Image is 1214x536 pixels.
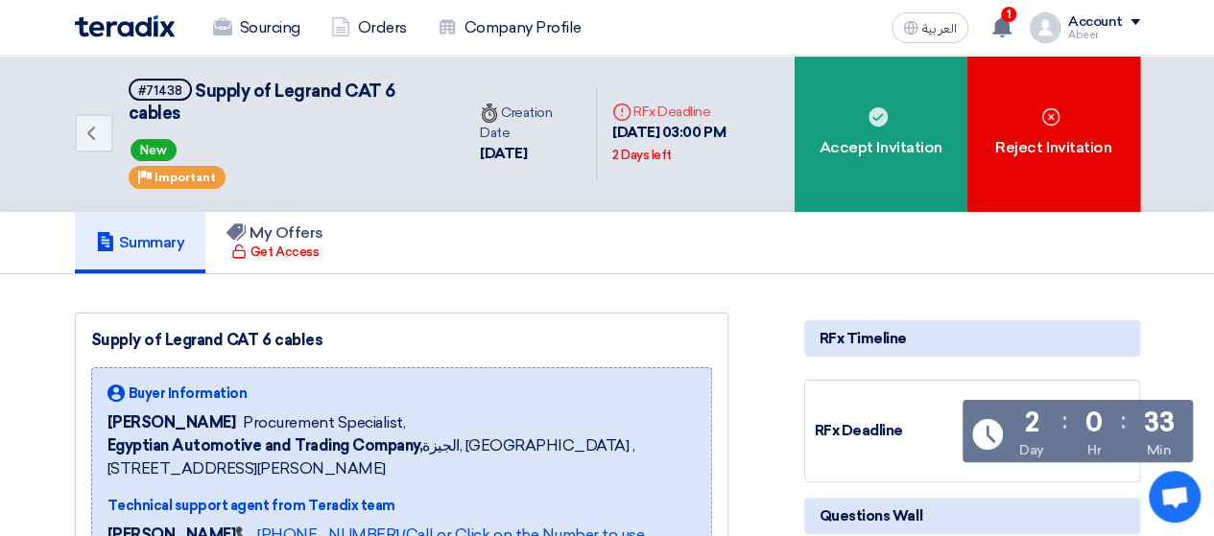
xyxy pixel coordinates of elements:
[138,84,182,97] div: #71438
[316,7,422,49] a: Orders
[480,143,581,165] div: [DATE]
[1019,440,1044,460] div: Day
[1121,404,1126,438] div: :
[1068,14,1123,31] div: Account
[820,505,922,526] span: Questions Wall
[226,223,323,243] h5: My Offers
[922,22,957,35] span: العربية
[1147,440,1172,460] div: Min
[1001,7,1016,22] span: 1
[91,329,712,352] div: Supply of Legrand CAT 6 cables
[1149,471,1201,523] div: Open chat
[107,411,236,434] span: [PERSON_NAME]
[107,436,423,454] b: Egyptian Automotive and Trading Company,
[1144,409,1174,436] div: 33
[75,15,175,37] img: Teradix logo
[198,7,316,49] a: Sourcing
[612,146,672,165] div: 2 Days left
[1085,409,1103,436] div: 0
[231,243,319,262] div: Get Access
[129,81,395,124] span: Supply of Legrand CAT 6 cables
[804,320,1140,357] div: RFx Timeline
[612,102,778,122] div: RFx Deadline
[129,79,442,126] h5: Supply of Legrand CAT 6 cables
[129,384,248,404] span: Buyer Information
[1087,440,1101,460] div: Hr
[967,56,1140,212] div: Reject Invitation
[155,171,216,184] span: Important
[205,212,345,273] a: My Offers Get Access
[1062,404,1067,438] div: :
[107,496,696,516] div: Technical support agent from Teradix team
[422,7,597,49] a: Company Profile
[107,434,696,480] span: الجيزة, [GEOGRAPHIC_DATA] ,[STREET_ADDRESS][PERSON_NAME]
[612,122,778,165] div: [DATE] 03:00 PM
[892,12,968,43] button: العربية
[815,420,959,442] div: RFx Deadline
[131,139,177,161] span: New
[1025,409,1039,436] div: 2
[1030,12,1060,43] img: profile_test.png
[75,212,206,273] a: Summary
[243,411,405,434] span: Procurement Specialist,
[1068,30,1140,40] div: Abeer
[795,56,967,212] div: Accept Invitation
[96,233,185,252] h5: Summary
[480,103,581,143] div: Creation Date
